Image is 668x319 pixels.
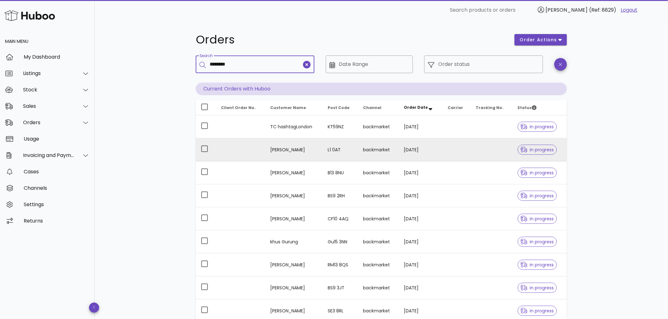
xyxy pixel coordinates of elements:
[358,138,399,161] td: backmarket
[358,276,399,299] td: backmarket
[621,6,638,14] a: Logout
[513,100,567,115] th: Status
[471,100,513,115] th: Tracking No.
[358,115,399,138] td: backmarket
[265,161,323,184] td: [PERSON_NAME]
[196,83,567,95] p: Current Orders with Huboo
[24,136,90,142] div: Usage
[323,253,358,276] td: RM13 8QS
[358,161,399,184] td: backmarket
[358,184,399,207] td: backmarket
[23,152,75,158] div: Invoicing and Payments
[265,253,323,276] td: [PERSON_NAME]
[443,100,471,115] th: Carrier
[323,115,358,138] td: KT59NZ
[196,34,507,45] h1: Orders
[399,230,443,253] td: [DATE]
[399,207,443,230] td: [DATE]
[521,171,554,175] span: in progress
[323,276,358,299] td: BS9 3JT
[265,115,323,138] td: TC hashtagLondon
[358,230,399,253] td: backmarket
[323,161,358,184] td: B13 8NU
[518,105,537,110] span: Status
[4,9,55,22] img: Huboo Logo
[399,184,443,207] td: [DATE]
[521,286,554,290] span: in progress
[404,105,428,110] span: Order Date
[323,207,358,230] td: CF10 4AQ
[399,253,443,276] td: [DATE]
[323,230,358,253] td: Gu15 3NN
[265,276,323,299] td: [PERSON_NAME]
[323,184,358,207] td: BS9 2RH
[520,37,558,43] span: order actions
[265,207,323,230] td: [PERSON_NAME]
[265,184,323,207] td: [PERSON_NAME]
[23,103,75,109] div: Sales
[303,61,311,68] button: clear icon
[521,217,554,221] span: in progress
[521,263,554,267] span: in progress
[23,119,75,125] div: Orders
[216,100,265,115] th: Client Order No.
[24,201,90,207] div: Settings
[200,54,213,58] label: Search
[323,100,358,115] th: Post Code
[24,54,90,60] div: My Dashboard
[363,105,381,110] span: Channel
[323,138,358,161] td: L1 0AT
[358,100,399,115] th: Channel
[515,34,567,45] button: order actions
[23,87,75,93] div: Stock
[271,105,306,110] span: Customer Name
[221,105,256,110] span: Client Order No.
[399,100,443,115] th: Order Date: Sorted descending. Activate to remove sorting.
[399,276,443,299] td: [DATE]
[521,125,554,129] span: in progress
[521,240,554,244] span: in progress
[24,185,90,191] div: Channels
[521,194,554,198] span: in progress
[23,70,75,76] div: Listings
[589,6,617,14] span: (Ref: 8829)
[358,207,399,230] td: backmarket
[448,105,463,110] span: Carrier
[521,309,554,313] span: in progress
[24,169,90,175] div: Cases
[265,230,323,253] td: khus Gurung
[546,6,588,14] span: [PERSON_NAME]
[265,100,323,115] th: Customer Name
[328,105,350,110] span: Post Code
[358,253,399,276] td: backmarket
[521,148,554,152] span: in progress
[476,105,504,110] span: Tracking No.
[399,115,443,138] td: [DATE]
[265,138,323,161] td: [PERSON_NAME]
[24,218,90,224] div: Returns
[399,138,443,161] td: [DATE]
[399,161,443,184] td: [DATE]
